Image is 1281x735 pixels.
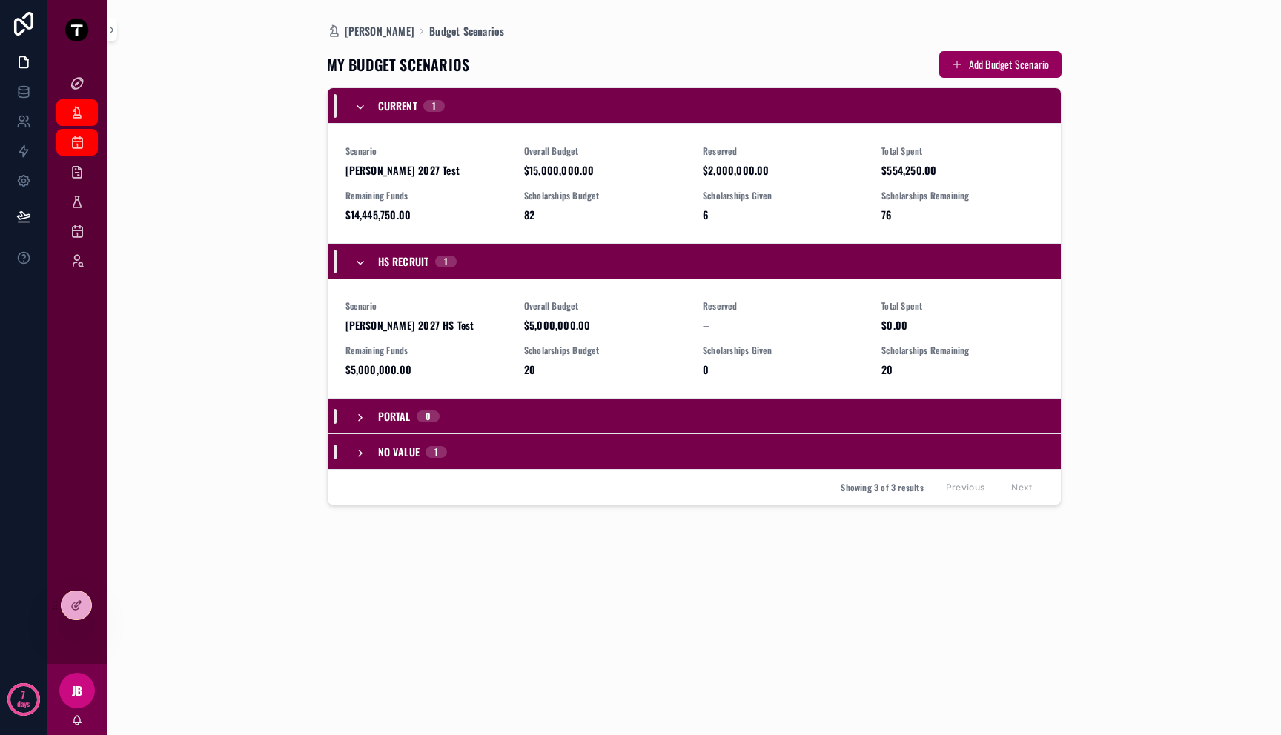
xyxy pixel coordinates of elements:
[841,482,923,493] span: Showing 3 of 3 results
[345,362,506,377] span: $5,000,000.00
[881,362,1042,377] span: 20
[524,145,685,157] span: Overall Budget
[345,145,506,157] span: Scenario
[703,163,864,178] span: $2,000,000.00
[328,124,1061,243] a: Scenario[PERSON_NAME] 2027 TestOverall Budget$15,000,000.00Reserved$2,000,000.00Total Spent$554,2...
[378,99,417,113] span: Current
[881,300,1042,312] span: Total Spent
[345,163,506,178] span: [PERSON_NAME] 2027 Test
[703,190,864,202] span: Scholarships Given
[378,254,429,269] span: HS Recruit
[881,145,1042,157] span: Total Spent
[524,362,685,377] span: 20
[432,100,436,112] div: 1
[881,163,1042,178] span: $554,250.00
[444,256,448,267] div: 1
[939,51,1062,78] button: Add Budget Scenario
[434,446,438,458] div: 1
[524,318,685,333] span: $5,000,000.00
[47,59,107,293] div: scrollable content
[65,18,89,41] img: App logo
[881,190,1042,202] span: Scholarships Remaining
[345,190,506,202] span: Remaining Funds
[345,207,506,222] span: $14,445,750.00
[327,24,415,39] a: [PERSON_NAME]
[703,300,864,312] span: Reserved
[345,300,506,312] span: Scenario
[703,207,864,222] span: 6
[17,694,30,714] p: days
[524,300,685,312] span: Overall Budget
[703,362,864,377] span: 0
[524,190,685,202] span: Scholarships Budget
[426,410,431,422] div: 0
[703,318,709,333] span: --
[345,318,506,333] span: [PERSON_NAME] 2027 HS Test
[378,445,420,459] span: No value
[881,207,1042,222] span: 76
[345,345,506,356] span: Remaining Funds
[524,163,685,178] span: $15,000,000.00
[72,682,82,699] span: JB
[524,207,685,222] span: 82
[345,24,415,39] span: [PERSON_NAME]
[881,318,1042,333] span: $0.00
[429,24,504,39] a: Budget Scenarios
[378,409,411,424] span: Portal
[327,54,470,75] h1: MY BUDGET SCENARIOS
[328,279,1061,398] a: Scenario[PERSON_NAME] 2027 HS TestOverall Budget$5,000,000.00Reserved--Total Spent$0.00Remaining ...
[703,345,864,356] span: Scholarships Given
[703,145,864,157] span: Reserved
[21,688,25,702] p: 7
[524,345,685,356] span: Scholarships Budget
[881,345,1042,356] span: Scholarships Remaining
